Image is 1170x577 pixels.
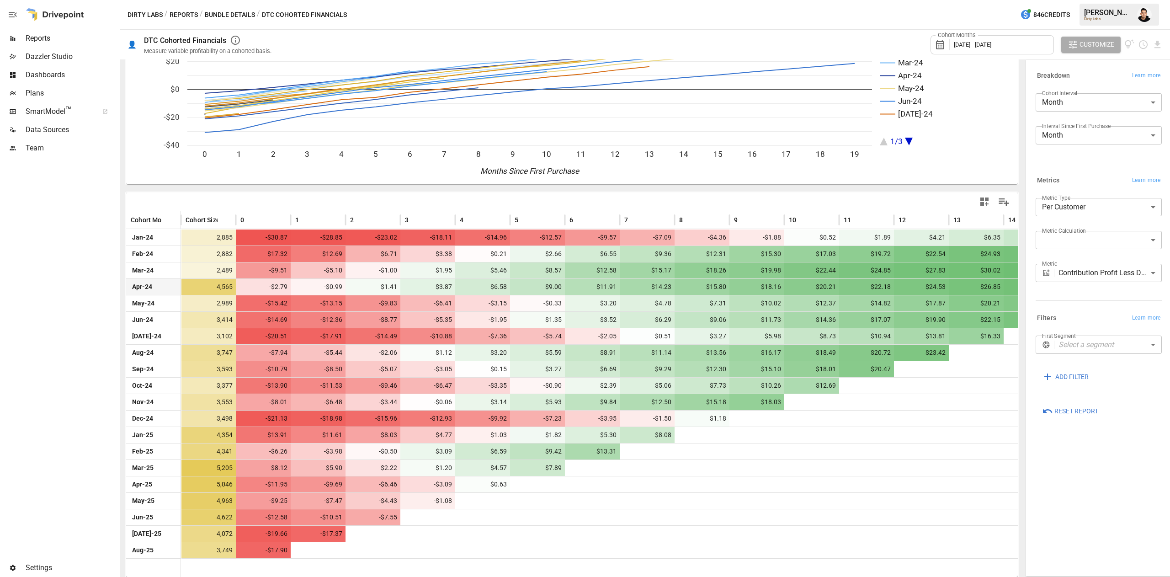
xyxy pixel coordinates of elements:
[569,394,618,410] span: $9.84
[782,150,791,159] text: 17
[405,230,453,246] span: -$18.11
[515,246,563,262] span: $2.66
[1055,371,1089,383] span: ADD FILTER
[405,345,453,361] span: $1.12
[1008,295,1057,311] span: $22.40
[1132,2,1157,27] button: Francisco Sanchez
[405,411,453,427] span: -$12.93
[1008,230,1057,246] span: $8.45
[1042,122,1111,130] label: Interval Since First Purchase
[734,230,782,246] span: -$1.88
[1037,176,1059,186] h6: Metrics
[476,150,481,159] text: 8
[186,246,234,262] span: 2,882
[1152,39,1163,50] button: Download report
[789,246,837,262] span: $17.03
[679,230,728,246] span: -$4.36
[1036,198,1162,216] div: Per Customer
[844,312,892,328] span: $17.07
[953,328,1002,344] span: $16.33
[953,246,1002,262] span: $24.93
[850,150,859,159] text: 19
[624,312,673,328] span: $6.29
[26,51,118,62] span: Dazzler Studio
[405,295,453,311] span: -$6.41
[515,394,563,410] span: $5.93
[460,378,508,394] span: -$3.35
[962,214,974,226] button: Sort
[569,262,618,278] span: $12.58
[899,328,947,344] span: $13.81
[569,279,618,295] span: $11.91
[170,85,180,94] text: $0
[405,312,453,328] span: -$5.35
[789,345,837,361] span: $18.49
[1036,403,1105,420] button: Reset Report
[1008,215,1016,224] span: 14
[679,215,683,224] span: 8
[131,279,176,295] span: Apr-24
[144,36,226,45] div: DTC Cohorted Financials
[734,215,738,224] span: 9
[629,214,642,226] button: Sort
[1042,89,1077,97] label: Cohort Interval
[350,215,354,224] span: 2
[339,150,344,159] text: 4
[200,9,203,21] div: /
[1037,313,1056,323] h6: Filters
[899,262,947,278] span: $27.83
[405,328,453,344] span: -$10.88
[350,345,399,361] span: -$2.06
[295,361,344,377] span: -$8.50
[844,230,892,246] span: $1.89
[844,345,892,361] span: $20.72
[460,345,508,361] span: $3.20
[218,214,231,226] button: Sort
[350,295,399,311] span: -$9.83
[624,215,628,224] span: 7
[953,262,1002,278] span: $30.02
[460,411,508,427] span: -$9.92
[734,394,782,410] span: $18.03
[994,192,1014,212] button: Manage Columns
[131,312,176,328] span: Jun-24
[350,262,399,278] span: -$1.00
[899,345,947,361] span: $23.42
[131,411,176,427] span: Dec-24
[898,58,923,67] text: Mar-24
[734,328,782,344] span: $5.98
[186,345,234,361] span: 3,747
[205,9,255,21] button: Bundle Details
[405,262,453,278] span: $1.95
[515,328,563,344] span: -$5.74
[679,378,728,394] span: $7.73
[131,230,176,246] span: Jan-24
[907,214,920,226] button: Sort
[350,230,399,246] span: -$23.02
[240,345,289,361] span: -$7.94
[679,394,728,410] span: $15.18
[679,246,728,262] span: $12.31
[442,150,447,159] text: 7
[734,345,782,361] span: $16.17
[789,295,837,311] span: $12.37
[1138,39,1149,50] button: Schedule report
[128,40,137,49] div: 👤
[405,215,409,224] span: 3
[844,328,892,344] span: $10.94
[542,150,551,159] text: 10
[515,215,518,224] span: 5
[271,150,276,159] text: 2
[186,279,234,295] span: 4,565
[899,215,906,224] span: 12
[186,361,234,377] span: 3,593
[936,31,978,39] label: Cohort Months
[1084,17,1132,21] div: Dirty Labs
[569,246,618,262] span: $6.55
[789,279,837,295] span: $20.21
[515,312,563,328] span: $1.35
[240,262,289,278] span: -$9.51
[954,41,991,48] span: [DATE] - [DATE]
[300,214,313,226] button: Sort
[131,262,176,278] span: Mar-24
